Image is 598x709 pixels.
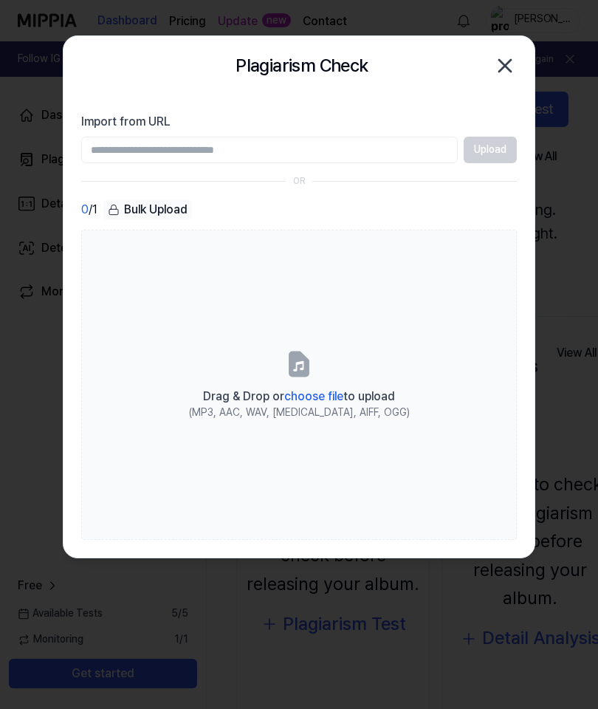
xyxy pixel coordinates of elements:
[81,199,97,221] div: / 1
[81,201,89,219] span: 0
[203,389,395,403] span: Drag & Drop or to upload
[284,389,343,403] span: choose file
[81,113,517,131] label: Import from URL
[236,52,368,80] h2: Plagiarism Check
[103,199,192,220] div: Bulk Upload
[189,405,410,420] div: (MP3, AAC, WAV, [MEDICAL_DATA], AIFF, OGG)
[293,175,306,188] div: OR
[103,199,192,221] button: Bulk Upload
